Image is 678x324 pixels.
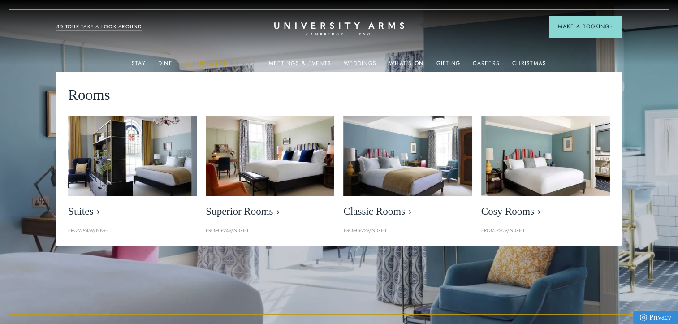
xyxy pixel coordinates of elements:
a: image-5bdf0f703dacc765be5ca7f9d527278f30b65e65-400x250-jpg Superior Rooms [206,116,334,222]
a: Privacy [633,311,678,324]
img: Privacy [640,314,647,321]
span: Make a Booking [558,22,613,30]
img: image-7eccef6fe4fe90343db89eb79f703814c40db8b4-400x250-jpg [343,116,472,197]
img: Arrow icon [609,25,613,28]
a: Offers & Experiences [185,60,256,72]
p: From £459/night [68,227,197,235]
p: From £209/night [481,227,610,235]
span: Rooms [68,83,110,107]
p: From £249/night [206,227,334,235]
a: Stay [132,60,146,72]
button: Make a BookingArrow icon [549,16,622,37]
span: Classic Rooms [343,205,472,218]
p: From £229/night [343,227,472,235]
a: Gifting [436,60,460,72]
span: Cosy Rooms [481,205,610,218]
a: image-0c4e569bfe2498b75de12d7d88bf10a1f5f839d4-400x250-jpg Cosy Rooms [481,116,610,222]
a: What's On [389,60,423,72]
a: Dine [158,60,173,72]
a: Weddings [344,60,376,72]
img: image-21e87f5add22128270780cf7737b92e839d7d65d-400x250-jpg [68,116,197,197]
span: Superior Rooms [206,205,334,218]
a: Careers [473,60,500,72]
img: image-0c4e569bfe2498b75de12d7d88bf10a1f5f839d4-400x250-jpg [481,116,610,197]
a: Christmas [512,60,546,72]
a: Home [274,22,404,36]
span: Suites [68,205,197,218]
img: image-5bdf0f703dacc765be5ca7f9d527278f30b65e65-400x250-jpg [206,116,334,197]
a: image-21e87f5add22128270780cf7737b92e839d7d65d-400x250-jpg Suites [68,116,197,222]
a: 3D TOUR:TAKE A LOOK AROUND [56,23,142,31]
a: Meetings & Events [269,60,331,72]
a: image-7eccef6fe4fe90343db89eb79f703814c40db8b4-400x250-jpg Classic Rooms [343,116,472,222]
